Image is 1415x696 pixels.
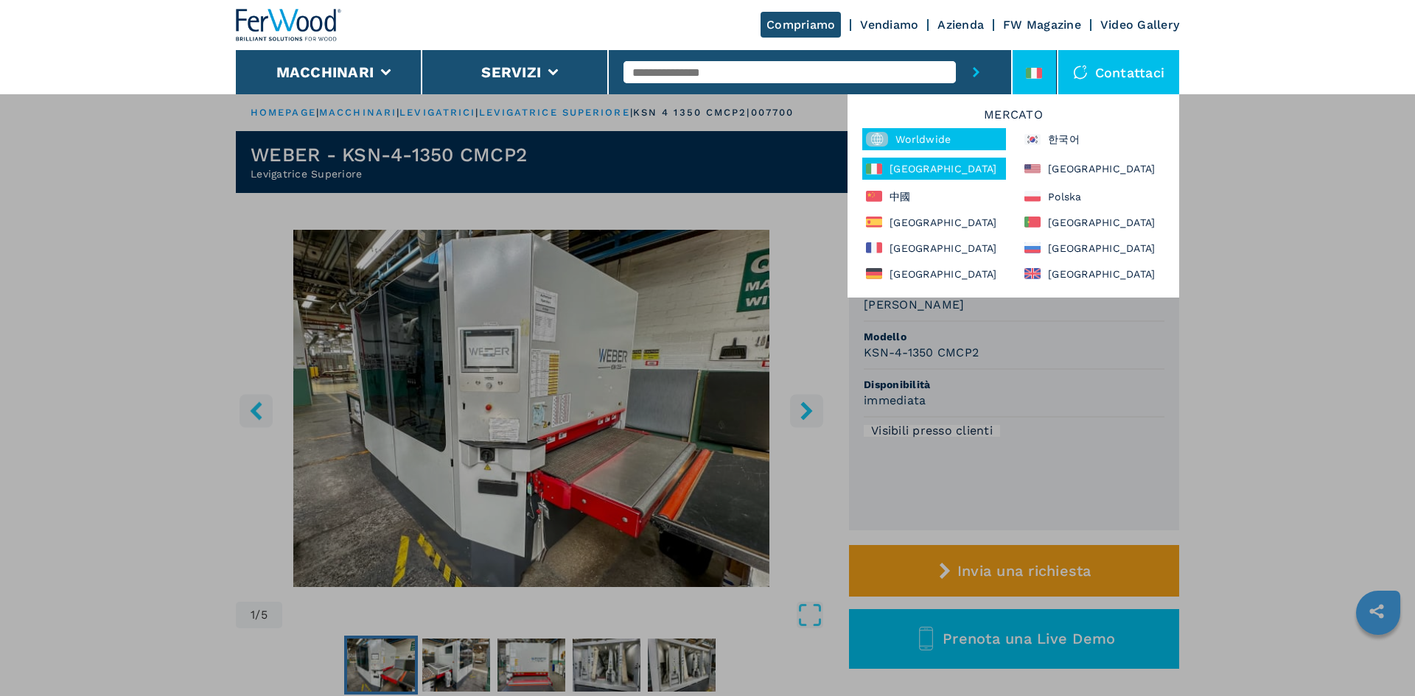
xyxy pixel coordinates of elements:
[1021,128,1164,150] div: 한국어
[862,213,1006,231] div: [GEOGRAPHIC_DATA]
[862,264,1006,283] div: [GEOGRAPHIC_DATA]
[1021,158,1164,180] div: [GEOGRAPHIC_DATA]
[1021,239,1164,257] div: [GEOGRAPHIC_DATA]
[1058,50,1180,94] div: Contattaci
[860,18,918,32] a: Vendiamo
[1100,18,1179,32] a: Video Gallery
[236,9,342,41] img: Ferwood
[1021,264,1164,283] div: [GEOGRAPHIC_DATA]
[937,18,984,32] a: Azienda
[276,63,374,81] button: Macchinari
[1021,187,1164,205] div: Polska
[862,239,1006,257] div: [GEOGRAPHIC_DATA]
[956,50,996,94] button: submit-button
[1021,213,1164,231] div: [GEOGRAPHIC_DATA]
[862,187,1006,205] div: 中國
[481,63,541,81] button: Servizi
[1073,65,1088,80] img: Contattaci
[1003,18,1081,32] a: FW Magazine
[862,158,1006,180] div: [GEOGRAPHIC_DATA]
[761,12,841,38] a: Compriamo
[862,128,1006,150] div: Worldwide
[855,109,1172,128] h6: Mercato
